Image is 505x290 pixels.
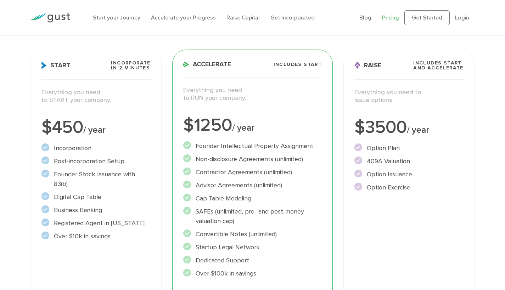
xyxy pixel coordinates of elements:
[41,143,150,153] li: Incorporation
[413,61,464,70] span: Includes START and ACCELERATE
[232,123,254,133] span: / year
[41,218,150,228] li: Registered Agent in [US_STATE]
[183,116,322,134] div: $1250
[41,62,71,69] span: Start
[183,86,322,102] p: Everything you need to RUN your company.
[354,170,463,179] li: Option Issuance
[183,194,322,203] li: Cap Table Modeling
[354,89,463,104] p: Everything you need to issue options.
[183,62,189,67] img: Accelerate Icon
[41,119,150,136] div: $450
[41,232,150,241] li: Over $10k in savings
[455,14,469,21] a: Login
[83,125,106,135] span: / year
[93,14,140,21] a: Start your Journey
[151,14,216,21] a: Accelerate your Progress
[183,229,322,239] li: Convertible Notes (unlimited)
[41,192,150,202] li: Digital Cap Table
[41,89,150,104] p: Everything you need to START your company.
[354,62,360,69] img: Raise Icon
[183,256,322,265] li: Dedicated Support
[41,157,150,166] li: Post-incorporation Setup
[404,10,450,25] a: Get Started
[183,154,322,164] li: Non-disclosure Agreements (unlimited)
[354,183,463,192] li: Option Exercise
[111,61,150,70] span: Incorporate in 2 Minutes
[359,14,371,21] a: Blog
[41,62,47,69] img: Start Icon X2
[226,14,260,21] a: Raise Capital
[354,62,381,69] span: Raise
[354,119,463,136] div: $3500
[382,14,399,21] a: Pricing
[274,62,322,67] span: Includes START
[407,125,429,135] span: / year
[183,167,322,177] li: Contractor Agreements (unlimited)
[183,207,322,226] li: SAFEs (unlimited, pre- and post-money valuation cap)
[270,14,315,21] a: Get Incorporated
[30,13,70,23] img: Gust Logo
[183,181,322,190] li: Advisor Agreements (unlimited)
[183,141,322,151] li: Founder Intellectual Property Assignment
[354,157,463,166] li: 409A Valuation
[183,61,231,68] span: Accelerate
[183,269,322,278] li: Over $100k in savings
[354,143,463,153] li: Option Plan
[183,243,322,252] li: Startup Legal Network
[41,170,150,189] li: Founder Stock Issuance with 83(b)
[41,205,150,215] li: Business Banking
